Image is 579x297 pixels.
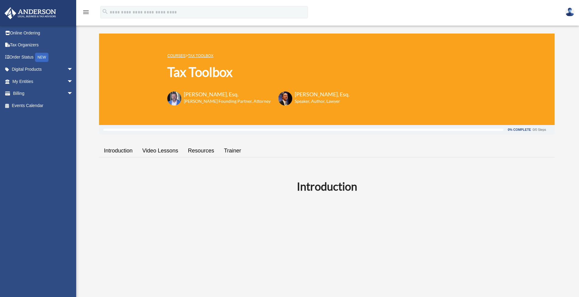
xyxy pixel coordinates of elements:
img: Scott-Estill-Headshot.png [278,91,292,106]
div: 0% Complete [508,128,531,131]
div: 0/0 Steps [533,128,546,131]
p: > [167,52,350,59]
h6: Speaker, Author, Lawyer [295,98,342,104]
a: COURSES [167,54,185,58]
a: Trainer [219,142,246,159]
img: User Pic [565,8,574,16]
img: Toby-circle-head.png [167,91,181,106]
i: search [102,8,108,15]
a: Resources [183,142,219,159]
h2: Introduction [103,179,551,194]
h3: [PERSON_NAME], Esq. [295,91,350,98]
span: arrow_drop_down [67,88,79,100]
a: menu [82,11,90,16]
a: Billingarrow_drop_down [4,88,82,100]
a: Online Ordering [4,27,82,39]
a: Video Lessons [137,142,183,159]
a: Tax Toolbox [188,54,213,58]
span: arrow_drop_down [67,75,79,88]
a: Digital Productsarrow_drop_down [4,63,82,76]
a: Events Calendar [4,99,82,112]
a: Introduction [99,142,137,159]
h1: Tax Toolbox [167,63,350,81]
i: menu [82,9,90,16]
a: My Entitiesarrow_drop_down [4,75,82,88]
a: Order StatusNEW [4,51,82,63]
h6: [PERSON_NAME] Founding Partner, Attorney [184,98,271,104]
a: Tax Organizers [4,39,82,51]
h3: [PERSON_NAME], Esq. [184,91,271,98]
span: arrow_drop_down [67,63,79,76]
div: NEW [35,53,48,62]
img: Anderson Advisors Platinum Portal [3,7,58,19]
